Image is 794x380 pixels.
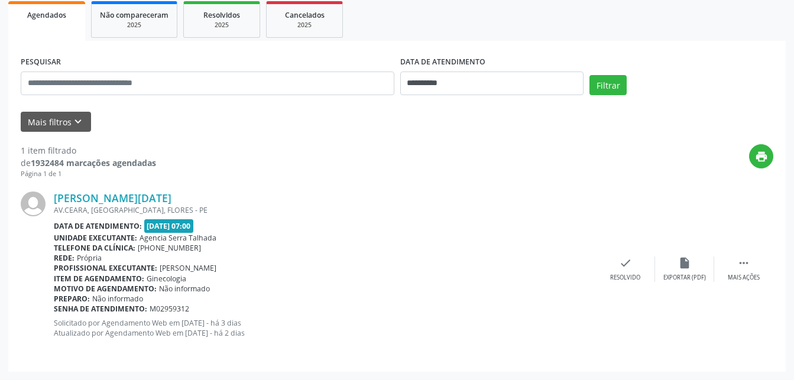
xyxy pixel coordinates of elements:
[400,53,485,72] label: DATA DE ATENDIMENTO
[755,150,768,163] i: print
[140,233,216,243] span: Agencia Serra Talhada
[54,221,142,231] b: Data de atendimento:
[54,274,144,284] b: Item de agendamento:
[72,115,85,128] i: keyboard_arrow_down
[285,10,325,20] span: Cancelados
[100,21,168,30] div: 2025
[159,284,210,294] span: Não informado
[54,191,171,204] a: [PERSON_NAME][DATE]
[54,205,596,215] div: AV.CEARA, [GEOGRAPHIC_DATA], FLORES - PE
[54,284,157,294] b: Motivo de agendamento:
[31,157,156,168] strong: 1932484 marcações agendadas
[54,263,157,273] b: Profissional executante:
[77,253,102,263] span: Própria
[203,10,240,20] span: Resolvidos
[150,304,189,314] span: M02959312
[619,256,632,269] i: check
[192,21,251,30] div: 2025
[275,21,334,30] div: 2025
[54,304,147,314] b: Senha de atendimento:
[54,294,90,304] b: Preparo:
[749,144,773,168] button: print
[21,53,61,72] label: PESQUISAR
[21,191,46,216] img: img
[589,75,627,95] button: Filtrar
[92,294,143,304] span: Não informado
[728,274,760,282] div: Mais ações
[678,256,691,269] i: insert_drive_file
[27,10,66,20] span: Agendados
[147,274,186,284] span: Ginecologia
[21,157,156,169] div: de
[54,243,135,253] b: Telefone da clínica:
[144,219,194,233] span: [DATE] 07:00
[663,274,706,282] div: Exportar (PDF)
[138,243,201,253] span: [PHONE_NUMBER]
[100,10,168,20] span: Não compareceram
[160,263,216,273] span: [PERSON_NAME]
[737,256,750,269] i: 
[54,233,137,243] b: Unidade executante:
[21,169,156,179] div: Página 1 de 1
[610,274,640,282] div: Resolvido
[54,253,74,263] b: Rede:
[54,318,596,338] p: Solicitado por Agendamento Web em [DATE] - há 3 dias Atualizado por Agendamento Web em [DATE] - h...
[21,112,91,132] button: Mais filtroskeyboard_arrow_down
[21,144,156,157] div: 1 item filtrado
